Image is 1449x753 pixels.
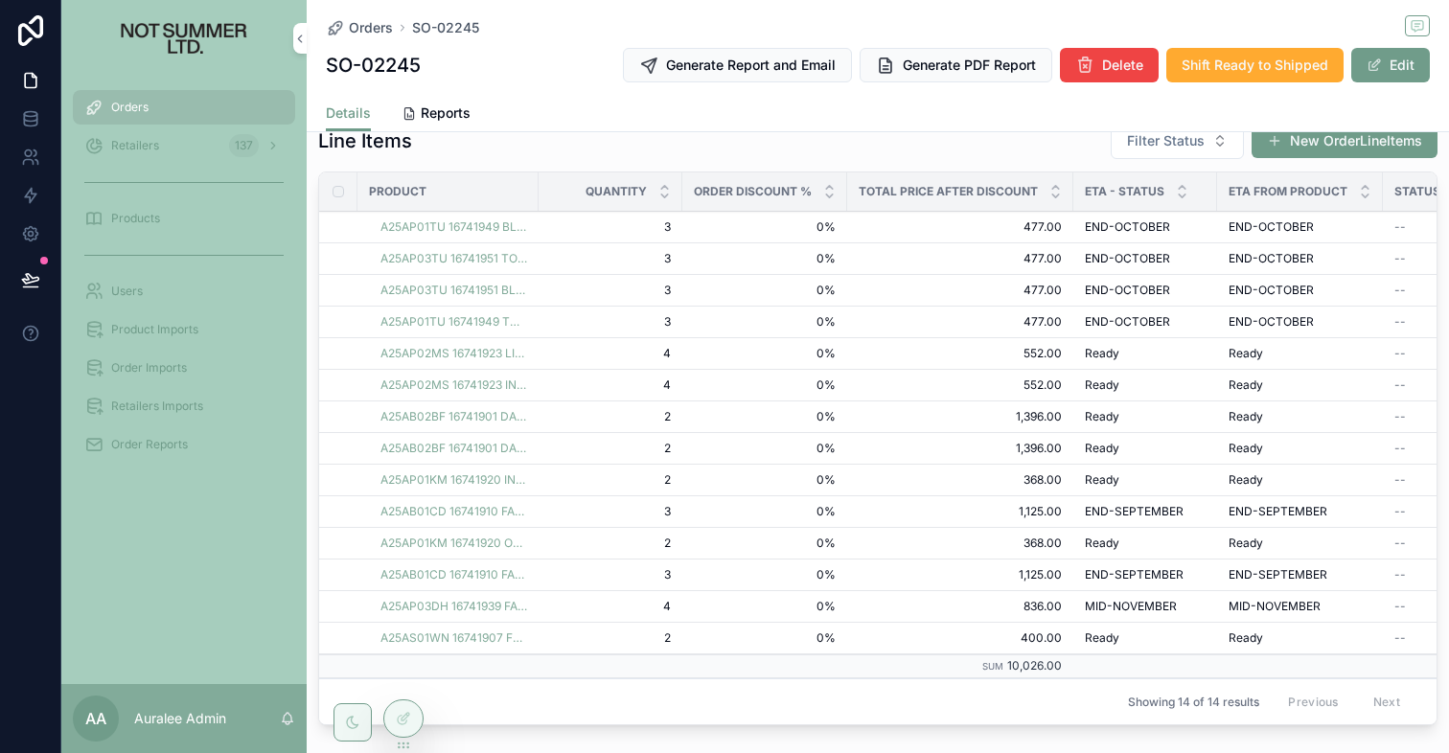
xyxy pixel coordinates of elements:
a: Order Reports [73,427,295,462]
span: A25AP03TU 16741951 TOP GRAY [380,251,527,266]
a: 2 [550,630,671,646]
a: 0% [694,346,836,361]
a: A25AB01CD 16741910 FADED BLACK [380,504,527,519]
span: Order Imports [111,360,187,376]
a: 4 [550,377,671,393]
span: 477.00 [859,283,1062,298]
a: A25AP01KM 16741920 INK BLACK [380,472,527,488]
span: -- [1394,409,1406,424]
span: 1,396.00 [859,441,1062,456]
span: 1,396.00 [859,409,1062,424]
span: 3 [550,567,671,582]
a: END-OCTOBER [1229,251,1371,266]
span: Users [111,284,143,299]
span: 0% [694,219,836,235]
span: ETA from Product [1229,184,1347,199]
span: END-SEPTEMBER [1085,504,1184,519]
a: A25AB02BF 16741901 DARK BROWN [380,409,527,424]
a: Users [73,274,295,308]
small: Sum [982,661,1003,672]
div: 137 [229,134,259,157]
a: 2 [550,536,671,551]
span: Eta - Status [1085,184,1164,199]
a: Ready [1085,536,1206,551]
span: Generate Report and Email [666,56,836,75]
a: MID-NOVEMBER [1085,599,1206,614]
a: Order Imports [73,351,295,385]
span: -- [1394,630,1406,646]
button: Delete [1060,48,1159,82]
a: END-OCTOBER [1085,219,1206,235]
a: 477.00 [859,314,1062,330]
a: 2 [550,472,671,488]
span: Details [326,103,371,123]
span: Retailers [111,138,159,153]
a: A25AS01WN 16741907 FOREST GREEN X NAVY [380,630,527,646]
a: 0% [694,314,836,330]
a: 0% [694,630,836,646]
span: Ready [1085,472,1119,488]
span: 3 [550,283,671,298]
span: END-OCTOBER [1229,283,1314,298]
span: 552.00 [859,346,1062,361]
span: Order Discount % [694,184,812,199]
p: Auralee Admin [134,709,226,728]
a: END-OCTOBER [1085,314,1206,330]
a: Ready [1085,409,1206,424]
span: 4 [550,599,671,614]
a: Ready [1229,441,1371,456]
span: -- [1394,219,1406,235]
a: New OrderLineItems [1252,124,1437,158]
a: A25AB01CD 16741910 FADED BURGUNDY [380,567,527,582]
a: 4 [550,346,671,361]
a: A25AP01KM 16741920 OLIVE [380,536,527,551]
span: Total Price After Discount [859,184,1038,199]
span: Ready [1085,346,1119,361]
a: 1,125.00 [859,504,1062,519]
span: Order Reports [111,437,188,452]
span: 0% [694,377,836,393]
a: END-SEPTEMBER [1229,504,1371,519]
span: Product Imports [111,322,198,337]
a: Retailers Imports [73,389,295,423]
a: 3 [550,251,671,266]
span: 836.00 [859,599,1062,614]
span: END-OCTOBER [1229,251,1314,266]
a: 3 [550,314,671,330]
img: App logo [88,23,281,54]
span: 368.00 [859,472,1062,488]
a: END-SEPTEMBER [1085,504,1206,519]
a: 0% [694,251,836,266]
span: -- [1394,346,1406,361]
span: 3 [550,504,671,519]
a: 0% [694,283,836,298]
span: Ready [1085,630,1119,646]
a: Ready [1229,536,1371,551]
span: Ready [1229,441,1263,456]
button: Generate Report and Email [623,48,852,82]
a: A25AP01TU 16741949 TOP GRAY [380,314,527,330]
a: A25AP01TU 16741949 BLACK [380,219,527,235]
a: 0% [694,536,836,551]
a: 3 [550,219,671,235]
a: Ready [1085,346,1206,361]
span: Ready [1229,409,1263,424]
span: SO-02245 [412,18,479,37]
a: END-SEPTEMBER [1229,567,1371,582]
span: 0% [694,567,836,582]
span: MID-NOVEMBER [1085,599,1177,614]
